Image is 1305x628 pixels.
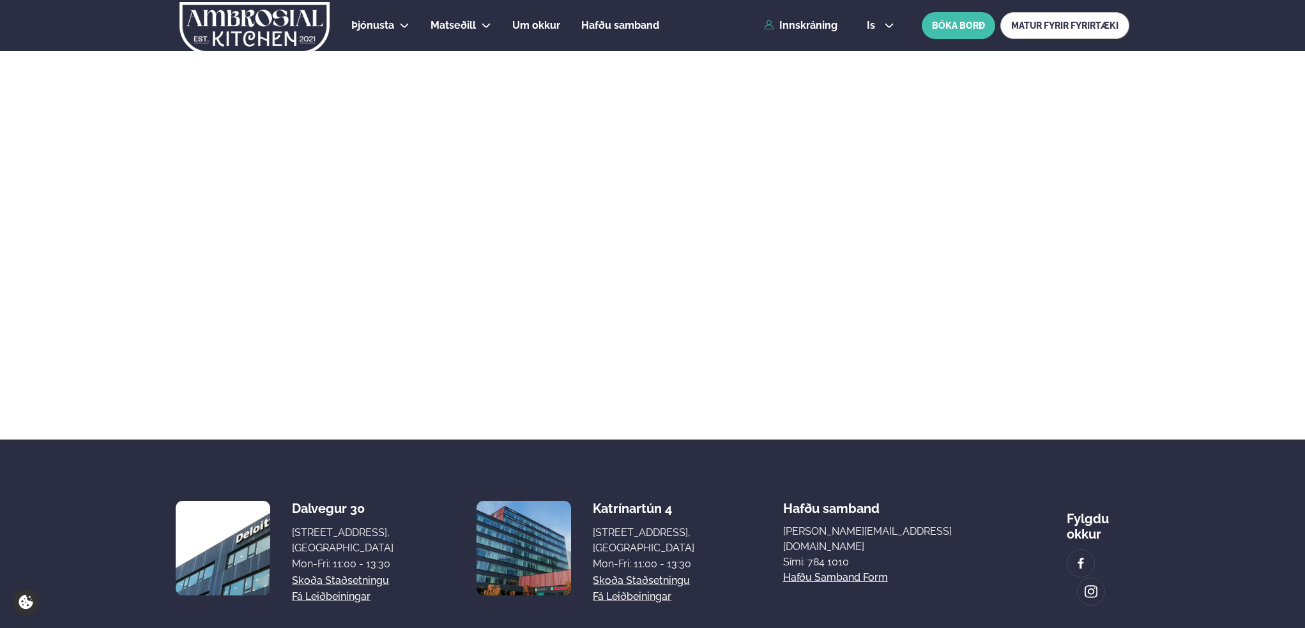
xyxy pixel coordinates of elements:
[178,2,331,54] img: logo
[1078,578,1104,605] a: image alt
[783,570,888,585] a: Hafðu samband form
[593,589,671,604] a: Fá leiðbeiningar
[581,19,659,31] span: Hafðu samband
[1067,550,1094,577] a: image alt
[431,19,476,31] span: Matseðill
[292,573,389,588] a: Skoða staðsetningu
[351,19,394,31] span: Þjónusta
[292,589,370,604] a: Fá leiðbeiningar
[176,501,270,595] img: image alt
[292,525,393,556] div: [STREET_ADDRESS], [GEOGRAPHIC_DATA]
[593,573,690,588] a: Skoða staðsetningu
[1000,12,1129,39] a: MATUR FYRIR FYRIRTÆKI
[1074,556,1088,571] img: image alt
[783,491,880,516] span: Hafðu samband
[1067,501,1129,542] div: Fylgdu okkur
[783,555,979,570] p: Sími: 784 1010
[922,12,995,39] button: BÓKA BORÐ
[867,20,879,31] span: is
[857,20,904,31] button: is
[292,501,393,516] div: Dalvegur 30
[512,19,560,31] span: Um okkur
[512,18,560,33] a: Um okkur
[477,501,571,595] img: image alt
[783,524,979,555] a: [PERSON_NAME][EMAIL_ADDRESS][DOMAIN_NAME]
[593,525,694,556] div: [STREET_ADDRESS], [GEOGRAPHIC_DATA]
[292,556,393,572] div: Mon-Fri: 11:00 - 13:30
[351,18,394,33] a: Þjónusta
[593,501,694,516] div: Katrínartún 4
[13,589,39,615] a: Cookie settings
[1084,585,1098,599] img: image alt
[764,20,837,31] a: Innskráning
[431,18,476,33] a: Matseðill
[581,18,659,33] a: Hafðu samband
[593,556,694,572] div: Mon-Fri: 11:00 - 13:30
